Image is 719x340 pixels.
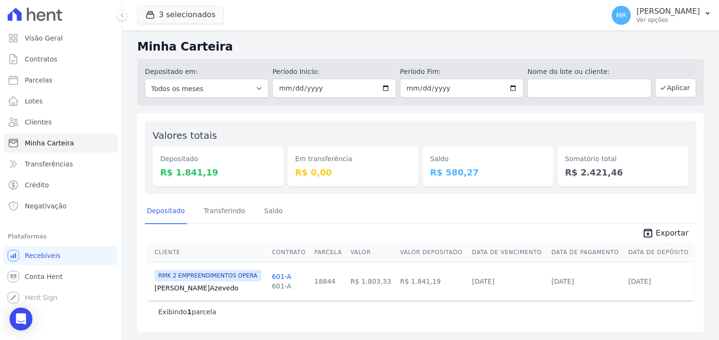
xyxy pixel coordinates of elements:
b: 1 [187,308,192,316]
span: Parcelas [25,75,52,85]
th: Valor [347,243,396,262]
span: Crédito [25,180,49,190]
button: MR [PERSON_NAME] Ver opções [604,2,719,29]
span: Lotes [25,96,43,106]
a: Clientes [4,113,118,132]
dt: Depositado [160,154,276,164]
button: 3 selecionados [137,6,224,24]
i: unarchive [642,227,654,239]
th: Data de Depósito [625,243,694,262]
th: Data de Pagamento [548,243,625,262]
a: Negativação [4,196,118,216]
td: R$ 1.803,33 [347,262,396,300]
a: Transferindo [202,199,247,224]
h2: Minha Carteira [137,38,704,55]
dt: Em transferência [295,154,411,164]
a: Contratos [4,50,118,69]
a: Minha Carteira [4,134,118,153]
span: RMK 2 EMPREENDIMENTOS OPERA [154,270,261,281]
label: Nome do lote ou cliente: [527,67,651,77]
a: Recebíveis [4,246,118,265]
a: Conta Hent [4,267,118,286]
a: [DATE] [472,278,494,285]
label: Valores totais [153,130,217,141]
p: Exibindo parcela [158,307,216,317]
p: [PERSON_NAME] [637,7,700,16]
span: Transferências [25,159,73,169]
a: Saldo [262,199,285,224]
a: Lotes [4,92,118,111]
p: Ver opções [637,16,700,24]
label: Período Fim: [400,67,524,77]
td: R$ 1.841,19 [396,262,468,300]
th: Data de Vencimento [468,243,548,262]
a: Transferências [4,155,118,174]
dd: R$ 1.841,19 [160,166,276,179]
th: Parcela [310,243,347,262]
a: Parcelas [4,71,118,90]
div: Open Intercom Messenger [10,308,32,330]
span: Clientes [25,117,51,127]
label: Depositado em: [145,68,198,75]
span: Recebíveis [25,251,61,260]
span: Visão Geral [25,33,63,43]
dd: R$ 0,00 [295,166,411,179]
span: Negativação [25,201,67,211]
a: [DATE] [628,278,651,285]
a: [PERSON_NAME]Azevedo [154,283,264,293]
dt: Saldo [430,154,546,164]
th: Contrato [268,243,310,262]
th: Cliente [147,243,268,262]
span: Exportar [656,227,688,239]
a: [DATE] [552,278,574,285]
dt: Somatório total [565,154,681,164]
dd: R$ 2.421,46 [565,166,681,179]
a: unarchive Exportar [635,227,696,241]
label: Período Inicío: [272,67,396,77]
button: Aplicar [655,78,696,97]
div: Plataformas [8,231,114,242]
th: Valor Depositado [396,243,468,262]
span: Minha Carteira [25,138,74,148]
div: 601-A [272,281,291,291]
a: Depositado [145,199,187,224]
dd: R$ 580,27 [430,166,546,179]
a: Visão Geral [4,29,118,48]
a: 18844 [314,278,336,285]
span: Contratos [25,54,57,64]
a: Crédito [4,175,118,195]
span: Conta Hent [25,272,62,281]
span: MR [616,12,627,19]
a: 601-A [272,273,291,280]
